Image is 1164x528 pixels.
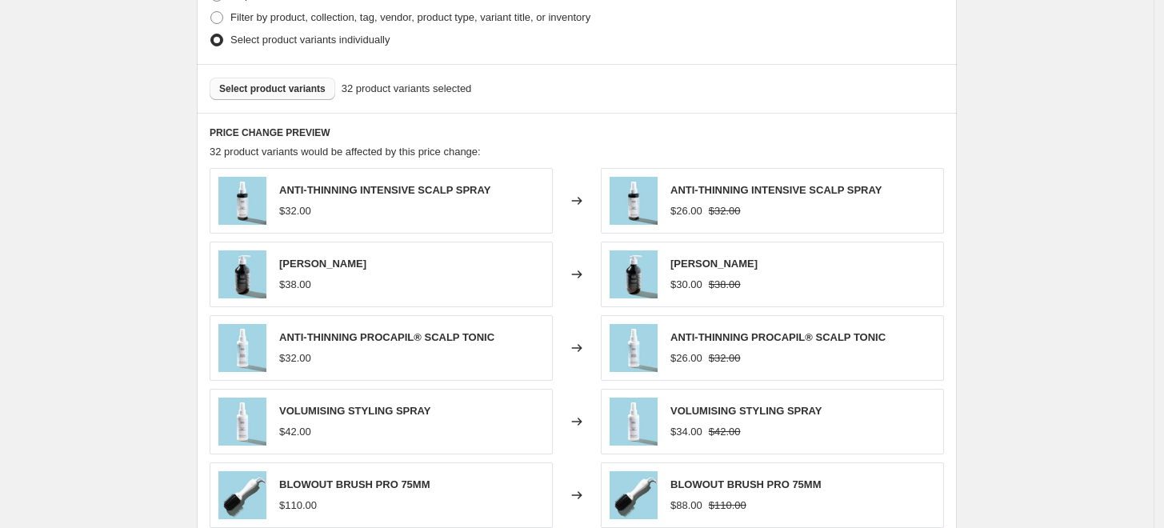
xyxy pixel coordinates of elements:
span: Select product variants [219,82,326,95]
span: Select product variants individually [230,34,390,46]
span: VOLUMISING STYLING SPRAY [670,405,822,417]
span: $30.00 [670,278,702,290]
img: BB_2025_ThickeningTherapy_Spray_125ml_80x.jpg [610,398,658,446]
span: VOLUMISING STYLING SPRAY [279,405,431,417]
span: ANTI-THINNING PROCAPIL® SCALP TONIC [279,331,494,343]
span: $32.00 [709,205,741,217]
span: BLOWOUT BRUSH PRO 75MM [279,478,430,490]
span: $42.00 [279,426,311,438]
img: BB_2025_HG_IntensiveSpray_125ml_80x.jpg [610,177,658,225]
img: BB_2025_HG_ProcapilHairTonic_125ml_80x.jpg [610,324,658,372]
img: BB_2025_HG_IntensiveSpray_125ml_80x.jpg [218,177,266,225]
img: BB_2025_HG_ProcapilHairTonic_125ml_80x.jpg [218,324,266,372]
span: $26.00 [670,352,702,364]
span: ANTI-THINNING PROCAPIL® SCALP TONIC [670,331,886,343]
span: $110.00 [279,499,317,511]
span: 32 product variants selected [342,81,472,97]
span: $32.00 [279,205,311,217]
span: $110.00 [709,499,746,511]
span: $34.00 [670,426,702,438]
span: $38.00 [709,278,741,290]
span: ANTI-THINNING INTENSIVE SCALP SPRAY [670,184,882,196]
span: $26.00 [670,205,702,217]
span: 32 product variants would be affected by this price change: [210,146,481,158]
span: $32.00 [279,352,311,364]
button: Select product variants [210,78,335,100]
img: BB_2025_ThickeningTherapy_Spray_125ml_80x.jpg [218,398,266,446]
img: BB_2025_BlowoutBrushPro_3in_80x.jpg [218,471,266,519]
span: $38.00 [279,278,311,290]
span: $32.00 [709,352,741,364]
span: [PERSON_NAME] [279,258,366,270]
span: $88.00 [670,499,702,511]
img: BB_2025_DandruffRepair_Shampoo_300ml_AU_80x.jpg [218,250,266,298]
span: Filter by product, collection, tag, vendor, product type, variant title, or inventory [230,11,590,23]
img: BB_2025_DandruffRepair_Shampoo_300ml_AU_80x.jpg [610,250,658,298]
span: $42.00 [709,426,741,438]
h6: PRICE CHANGE PREVIEW [210,126,944,139]
span: [PERSON_NAME] [670,258,758,270]
span: ANTI-THINNING INTENSIVE SCALP SPRAY [279,184,490,196]
img: BB_2025_BlowoutBrushPro_3in_80x.jpg [610,471,658,519]
span: BLOWOUT BRUSH PRO 75MM [670,478,822,490]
